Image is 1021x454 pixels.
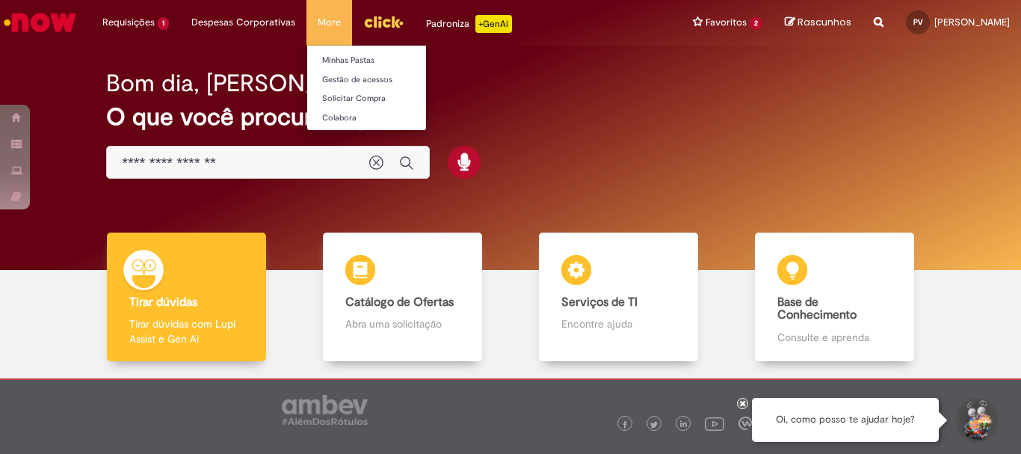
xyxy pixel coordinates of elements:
[561,295,638,310] b: Serviços de TI
[727,233,943,362] a: Base de Conhecimento Consulte e aprenda
[294,233,510,362] a: Catálogo de Ofertas Abra uma solicitação
[752,398,939,442] div: Oi, como posso te ajudar hoje?
[475,15,512,33] p: +GenAi
[306,45,427,131] ul: More
[705,414,724,433] img: logo_footer_youtube.png
[307,52,472,69] a: Minhas Pastas
[191,15,295,30] span: Despesas Corporativas
[106,70,392,96] h2: Bom dia, [PERSON_NAME]
[129,316,243,346] p: Tirar dúvidas com Lupi Assist e Gen Ai
[426,15,512,33] div: Padroniza
[621,421,629,429] img: logo_footer_facebook.png
[282,395,368,425] img: logo_footer_ambev_rotulo_gray.png
[738,417,752,430] img: logo_footer_workplace.png
[158,17,169,30] span: 1
[954,398,999,443] button: Iniciar Conversa de Suporte
[706,15,747,30] span: Favoritos
[129,295,197,310] b: Tirar dúvidas
[750,17,762,30] span: 2
[363,10,404,33] img: click_logo_yellow_360x200.png
[777,295,857,323] b: Base de Conhecimento
[106,104,915,130] h2: O que você procura hoje?
[307,91,472,107] a: Solicitar Compra
[102,15,155,30] span: Requisições
[345,295,454,310] b: Catálogo de Ofertas
[650,421,658,429] img: logo_footer_twitter.png
[680,420,688,429] img: logo_footer_linkedin.png
[785,16,851,30] a: Rascunhos
[318,15,341,30] span: More
[510,233,727,362] a: Serviços de TI Encontre ajuda
[561,316,675,331] p: Encontre ajuda
[777,330,891,345] p: Consulte e aprenda
[345,316,459,331] p: Abra uma solicitação
[307,72,472,88] a: Gestão de acessos
[798,15,851,29] span: Rascunhos
[934,16,1010,28] span: [PERSON_NAME]
[307,110,472,126] a: Colabora
[78,233,294,362] a: Tirar dúvidas Tirar dúvidas com Lupi Assist e Gen Ai
[913,17,923,27] span: PV
[1,7,78,37] img: ServiceNow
